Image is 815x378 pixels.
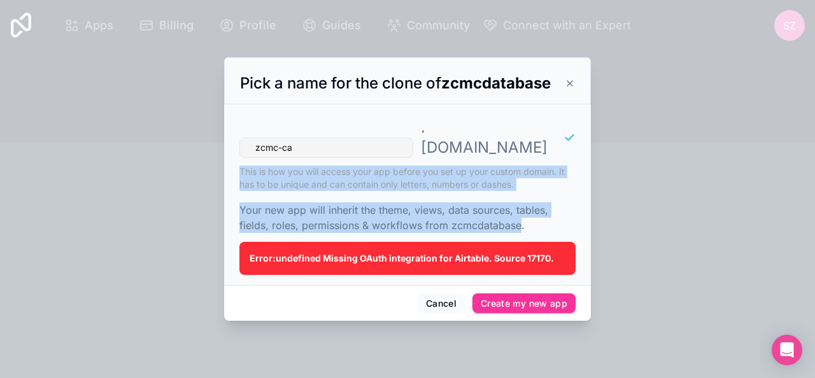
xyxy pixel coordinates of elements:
[239,202,576,233] p: Your new app will inherit the theme, views, data sources, tables, fields, roles, permissions & wo...
[239,137,413,158] input: app
[441,74,551,92] strong: zcmcdatabase
[472,293,576,314] button: Create my new app
[421,117,548,158] p: . [DOMAIN_NAME]
[418,293,465,314] button: Cancel
[239,165,576,191] p: This is how you will access your app before you set up your custom domain. It has to be unique an...
[772,335,802,365] div: Open Intercom Messenger
[250,253,554,263] span: Error: undefined Missing OAuth integration for Airtable. Source 17170.
[240,74,551,92] span: Pick a name for the clone of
